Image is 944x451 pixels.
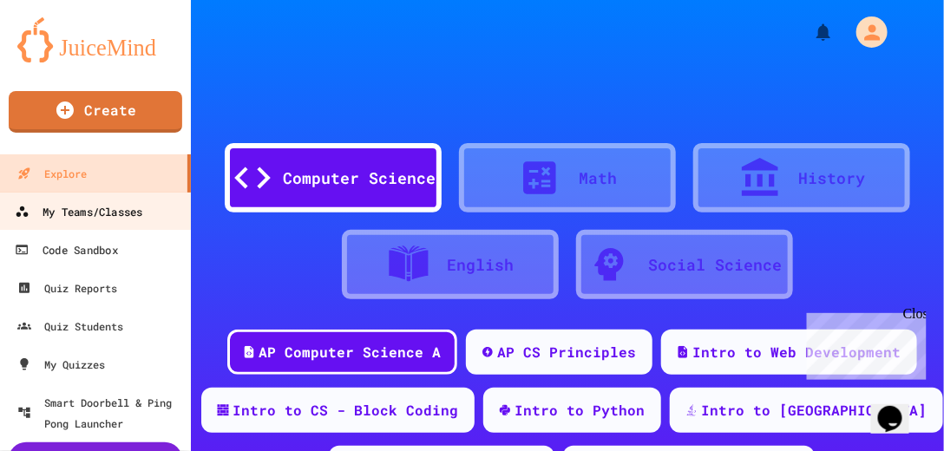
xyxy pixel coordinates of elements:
[15,201,142,223] div: My Teams/Classes
[579,167,617,190] div: Math
[233,400,459,421] div: Intro to CS - Block Coding
[448,253,515,277] div: English
[17,316,123,337] div: Quiz Students
[498,342,637,363] div: AP CS Principles
[17,163,87,184] div: Explore
[648,253,782,277] div: Social Science
[799,167,866,190] div: History
[702,400,928,421] div: Intro to [GEOGRAPHIC_DATA]
[259,342,442,363] div: AP Computer Science A
[871,382,927,434] iframe: chat widget
[800,306,927,380] iframe: chat widget
[9,91,182,133] a: Create
[17,392,184,434] div: Smart Doorbell & Ping Pong Launcher
[781,17,838,47] div: My Notifications
[693,342,901,363] div: Intro to Web Development
[283,167,436,190] div: Computer Science
[17,278,117,298] div: Quiz Reports
[838,12,892,52] div: My Account
[17,17,174,62] img: logo-orange.svg
[15,239,118,261] div: Code Sandbox
[7,7,120,110] div: Chat with us now!Close
[515,400,646,421] div: Intro to Python
[17,354,105,375] div: My Quizzes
